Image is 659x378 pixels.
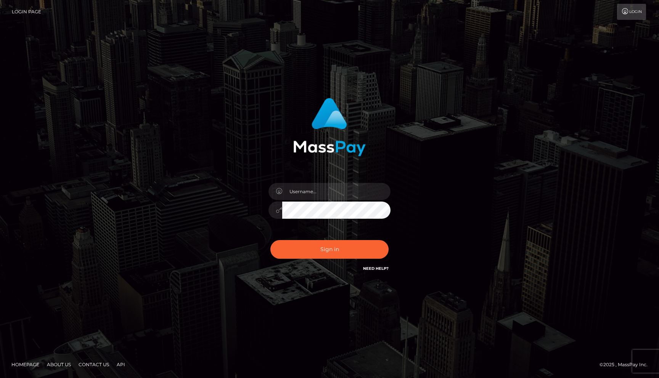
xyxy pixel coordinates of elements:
[270,240,389,259] button: Sign in
[293,98,366,156] img: MassPay Login
[76,359,112,370] a: Contact Us
[282,183,391,200] input: Username...
[363,266,389,271] a: Need Help?
[44,359,74,370] a: About Us
[600,360,653,369] div: © 2025 , MassPay Inc.
[12,4,41,20] a: Login Page
[617,4,646,20] a: Login
[8,359,42,370] a: Homepage
[114,359,128,370] a: API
